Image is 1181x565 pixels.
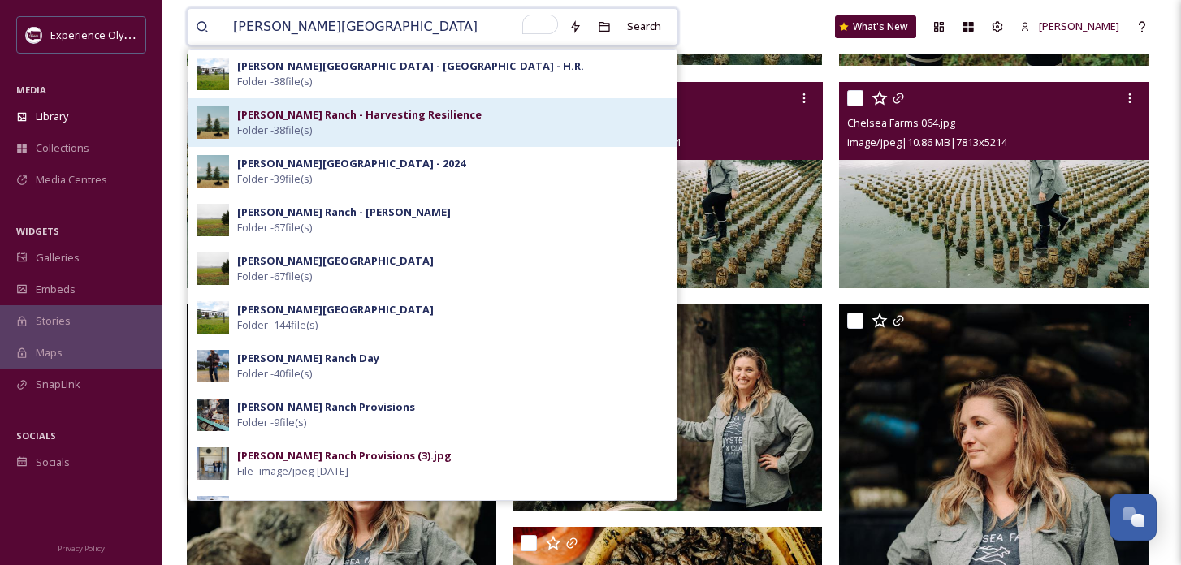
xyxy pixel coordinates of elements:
span: MEDIA [16,84,46,96]
span: SnapLink [36,377,80,392]
img: bfebfd6e-2b51-49d9-afe2-4f2e58797a5a.jpg [197,447,229,480]
strong: [PERSON_NAME] Ranch Provisions [237,399,415,414]
img: 89a4191f-8a06-4bc2-9e04-cd5506f2a8ab.jpg [197,350,229,382]
img: 38520ba3-1b5b-4ca7-9af1-1abc902c86c0.jpg [197,252,229,285]
span: Folder - 40 file(s) [237,366,312,382]
img: 5b05351c-8e01-4dcc-923e-2785049ceeaa.jpg [197,399,229,431]
img: 38520ba3-1b5b-4ca7-9af1-1abc902c86c0.jpg [197,204,229,236]
strong: [PERSON_NAME][GEOGRAPHIC_DATA] - [GEOGRAPHIC_DATA] - H.R. [237,58,584,73]
span: Folder - 67 file(s) [237,220,312,235]
img: 3aa29cf5-a609-4203-ba6d-c0e24a7f9d5d.jpg [197,106,229,139]
span: Embeds [36,282,76,297]
span: Collections [36,140,89,156]
img: download.jpeg [26,27,42,43]
span: Experience Olympia [50,27,147,42]
span: Folder - 38 file(s) [237,123,312,138]
span: WIDGETS [16,225,59,237]
strong: [PERSON_NAME][GEOGRAPHIC_DATA] [237,253,434,268]
img: Chelsea Farms 064.jpg [839,82,1149,288]
strong: [PERSON_NAME] Ranch - [PERSON_NAME] [237,205,451,219]
span: Socials [36,455,70,470]
strong: [PERSON_NAME] Ranch Day [237,351,379,365]
input: To enrich screen reader interactions, please activate Accessibility in Grammarly extension settings [225,9,560,45]
span: Media Centres [36,172,107,188]
span: Stories [36,313,71,329]
a: What's New [835,15,916,38]
strong: [PERSON_NAME] Ranch - Harvesting Resilience [237,107,482,122]
span: Folder - 38 file(s) [237,74,312,89]
span: Chelsea Farms 064.jpg [847,115,955,130]
div: Search [619,11,669,42]
span: Library [36,109,68,124]
img: b59ae65b-33ab-41bb-a48c-031d591ac10e.jpg [197,496,229,528]
img: c32f84ce-919b-49e2-b03b-6fb751fe35b1.jpg [197,301,229,334]
a: Privacy Policy [58,537,105,557]
div: [PERSON_NAME] Ranch Day.jpg [237,497,400,512]
strong: [PERSON_NAME][GEOGRAPHIC_DATA] - 2024 [237,156,465,170]
span: Galleries [36,250,80,265]
span: SOCIALS [16,429,56,442]
span: Folder - 9 file(s) [237,415,306,430]
div: [PERSON_NAME] Ranch Provisions (3).jpg [237,448,452,464]
span: Folder - 67 file(s) [237,269,312,284]
a: [PERSON_NAME] [1012,11,1127,42]
span: Maps [36,345,63,360]
span: image/jpeg | 10.86 MB | 7813 x 5214 [847,135,1007,149]
span: Folder - 144 file(s) [237,317,318,333]
span: File - image/jpeg - [DATE] [237,464,348,479]
img: c32f84ce-919b-49e2-b03b-6fb751fe35b1.jpg [197,58,229,90]
button: Open Chat [1110,494,1157,541]
img: 3aa29cf5-a609-4203-ba6d-c0e24a7f9d5d.jpg [197,155,229,188]
span: Folder - 39 file(s) [237,171,312,187]
span: [PERSON_NAME] [1039,19,1119,33]
span: Privacy Policy [58,543,105,554]
img: Chelsea Farms 066.jpg [187,82,496,288]
strong: [PERSON_NAME][GEOGRAPHIC_DATA] [237,302,434,317]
